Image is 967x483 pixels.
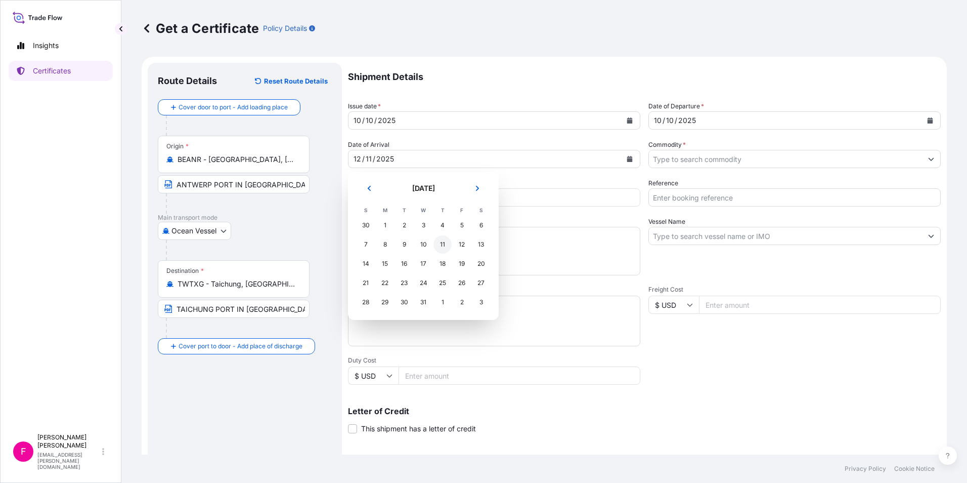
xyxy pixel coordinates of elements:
label: Vessel Name [648,217,685,227]
div: Tuesday, December 16, 2025 [395,255,413,273]
div: Sunday, December 21, 2025 [357,274,375,292]
input: Enter booking reference [648,188,941,207]
div: Saturday, December 13, 2025 [472,235,490,254]
span: Date of Departure [648,101,704,111]
div: Monday, December 8, 2025 [376,235,394,254]
span: Ocean Vessel [171,226,216,236]
th: T [433,205,452,216]
div: Tuesday, December 30, 2025 [395,293,413,311]
div: Thursday, December 4, 2025 [433,216,452,234]
span: Duty Cost [348,356,640,365]
div: Tuesday, December 2, 2025 [395,216,413,234]
span: Cover door to port - Add loading place [179,102,288,112]
div: Wednesday, December 31, 2025 [414,293,432,311]
div: day, [665,114,675,127]
input: Enter amount [399,367,640,385]
div: Origin [166,142,189,150]
button: Show suggestions [922,150,940,168]
div: / [675,114,677,127]
span: Issue date [348,101,381,111]
div: / [374,114,377,127]
div: Thursday, December 18, 2025 [433,255,452,273]
button: Show suggestions [922,227,940,245]
div: Wednesday, December 3, 2025 [414,216,432,234]
a: Cookie Notice [894,465,935,473]
div: Monday, December 1, 2025 [376,216,394,234]
div: Thursday, December 11, 2025 selected [433,235,452,254]
div: Saturday, December 6, 2025 [472,216,490,234]
span: Cover port to door - Add place of discharge [179,341,302,351]
input: Text to appear on certificate [158,300,310,318]
p: Letter of Credit [348,407,941,415]
div: Wednesday, December 17, 2025 [414,255,432,273]
div: Tuesday, December 9, 2025 [395,235,413,254]
button: Cover port to door - Add place of discharge [158,338,315,354]
div: December 2025 [356,180,491,312]
a: Insights [9,35,113,56]
div: month, [353,153,362,165]
div: year, [677,114,697,127]
input: Text to appear on certificate [158,175,310,193]
div: Thursday, January 1, 2026 [433,293,452,311]
p: [EMAIL_ADDRESS][PERSON_NAME][DOMAIN_NAME] [37,452,100,470]
input: Type to search vessel name or IMO [649,227,922,245]
span: Date of Arrival [348,140,389,150]
a: Certificates [9,61,113,81]
div: Friday, December 5, 2025 [453,216,471,234]
div: Monday, December 15, 2025 [376,255,394,273]
p: Route Details [158,75,217,87]
input: Enter amount [399,188,640,207]
span: Freight Cost [648,286,941,294]
div: year, [377,114,397,127]
div: Monday, December 29, 2025 [376,293,394,311]
th: F [452,205,471,216]
button: Calendar [622,112,638,129]
th: T [394,205,414,216]
label: Reference [648,178,678,188]
div: month, [653,114,663,127]
div: Saturday, January 3, 2026 [472,293,490,311]
button: Select transport [158,222,231,240]
p: Policy Details [263,23,307,33]
p: Get a Certificate [142,20,259,36]
button: Calendar [922,112,938,129]
div: Friday, December 19, 2025 [453,255,471,273]
a: Privacy Policy [845,465,886,473]
div: Monday, December 22, 2025 [376,274,394,292]
div: Saturday, December 20, 2025 [472,255,490,273]
div: Sunday, November 30, 2025 [357,216,375,234]
th: W [414,205,433,216]
th: S [471,205,491,216]
span: This shipment has a letter of credit [361,424,476,434]
th: S [356,205,375,216]
label: Commodity [648,140,686,150]
div: / [373,153,375,165]
span: F [21,447,26,457]
div: Wednesday, December 10, 2025 [414,235,432,254]
div: Friday, December 26, 2025 [453,274,471,292]
button: Reset Route Details [250,73,332,89]
div: day, [365,114,374,127]
div: / [362,153,365,165]
div: Friday, December 12, 2025 [453,235,471,254]
div: Tuesday, December 23, 2025 [395,274,413,292]
p: [PERSON_NAME] [PERSON_NAME] [37,433,100,450]
input: Origin [178,154,297,165]
th: M [375,205,394,216]
p: Reset Route Details [264,76,328,86]
input: Destination [178,279,297,289]
p: Shipment Details [348,63,941,91]
input: Type to search commodity [649,150,922,168]
table: December 2025 [356,205,491,312]
div: / [362,114,365,127]
div: month, [353,114,362,127]
section: Calendar [348,172,499,320]
div: Friday, January 2, 2026 [453,293,471,311]
div: Sunday, December 7, 2025 [357,235,375,254]
button: Calendar [622,151,638,167]
p: Main transport mode [158,214,332,222]
div: / [663,114,665,127]
input: Enter amount [699,296,941,314]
